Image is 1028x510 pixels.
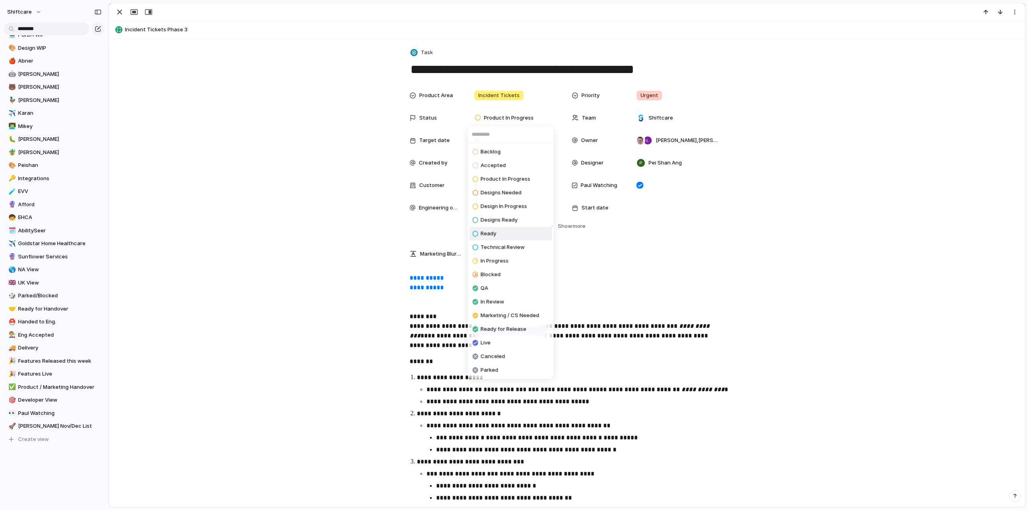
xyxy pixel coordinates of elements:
[481,230,496,238] span: Ready
[481,175,530,183] span: Product In Progress
[481,257,509,265] span: In Progress
[481,162,506,170] span: Accepted
[481,339,491,347] span: Live
[481,284,488,293] span: QA
[481,271,501,279] span: Blocked
[481,148,501,156] span: Backlog
[481,325,526,333] span: Ready for Release
[481,189,522,197] span: Designs Needed
[481,298,504,306] span: In Review
[481,366,498,374] span: Parked
[481,203,527,211] span: Design In Progress
[481,216,518,224] span: Designs Ready
[481,312,539,320] span: Marketing / CS Needed
[481,244,525,252] span: Technical Review
[481,353,505,361] span: Canceled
